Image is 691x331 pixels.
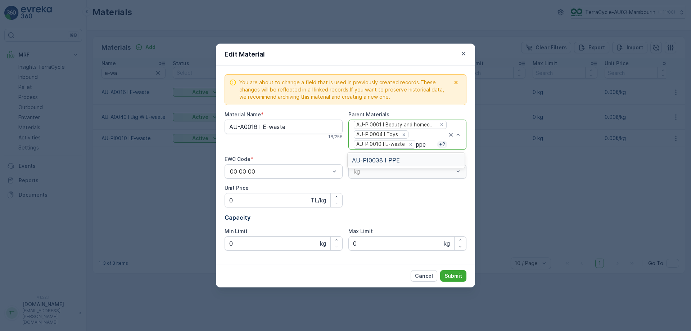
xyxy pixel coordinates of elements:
p: Submit [444,272,462,279]
div: Remove AU-PI0010 I E-waste [407,141,415,148]
p: 18 / 256 [328,134,343,140]
div: AU-PI0010 I E-waste [354,140,406,148]
label: Unit Price [225,185,249,191]
p: kg [320,239,326,248]
p: Cancel [415,272,433,279]
span: You are about to change a field that is used in previously created records.These changes will be ... [239,79,450,100]
div: Remove AU-PI0001 I Beauty and homecare [438,121,446,128]
p: TL/kg [311,196,326,205]
p: kg [444,239,450,248]
label: Material Name [225,111,261,117]
label: Min Limit [225,228,248,234]
button: Cancel [411,270,437,282]
label: EWC Code [225,156,250,162]
button: Submit [440,270,466,282]
p: + 2 [438,141,446,148]
label: Max Limit [348,228,373,234]
label: Parent Materials [348,111,389,117]
div: AU-PI0001 I Beauty and homecare [354,121,437,129]
p: Capacity [225,213,466,222]
span: AU-PI0038 I PPE [352,157,400,164]
div: Remove AU-PI0004 I Toys [400,131,408,138]
div: AU-PI0004 I Toys [354,131,399,138]
p: Edit Material [225,49,265,59]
